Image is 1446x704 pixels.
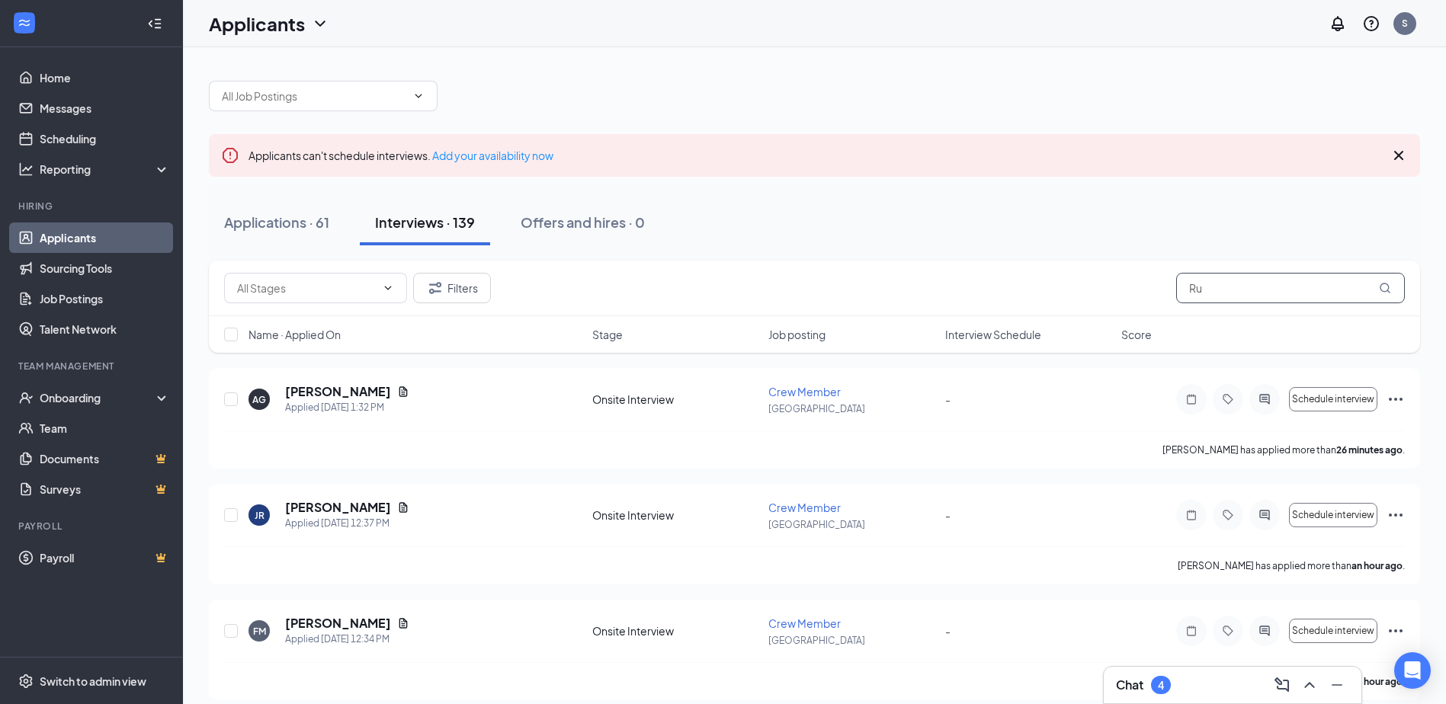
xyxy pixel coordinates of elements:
[237,280,376,296] input: All Stages
[252,393,266,406] div: AG
[1292,626,1374,636] span: Schedule interview
[1387,506,1405,524] svg: Ellipses
[1325,673,1349,697] button: Minimize
[40,314,170,344] a: Talent Network
[768,616,841,630] span: Crew Member
[40,123,170,154] a: Scheduling
[1178,559,1405,572] p: [PERSON_NAME] has applied more than .
[285,615,391,632] h5: [PERSON_NAME]
[1255,625,1274,637] svg: ActiveChat
[285,400,409,415] div: Applied [DATE] 1:32 PM
[413,273,491,303] button: Filter Filters
[1219,393,1237,405] svg: Tag
[222,88,406,104] input: All Job Postings
[40,93,170,123] a: Messages
[18,162,34,177] svg: Analysis
[1351,676,1403,687] b: an hour ago
[1394,652,1431,689] div: Open Intercom Messenger
[1270,673,1294,697] button: ComposeMessage
[945,508,951,522] span: -
[521,213,645,232] div: Offers and hires · 0
[209,11,305,37] h1: Applicants
[1121,327,1152,342] span: Score
[768,385,841,398] span: Crew Member
[40,390,157,405] div: Onboarding
[248,149,553,162] span: Applicants can't schedule interviews.
[40,443,170,474] a: DocumentsCrown
[375,213,475,232] div: Interviews · 139
[1162,443,1405,456] p: [PERSON_NAME] has applied more than .
[1219,509,1237,521] svg: Tag
[1289,503,1377,527] button: Schedule interview
[382,282,394,294] svg: ChevronDown
[40,253,170,283] a: Sourcing Tools
[17,15,32,30] svg: WorkstreamLogo
[40,62,170,93] a: Home
[285,516,409,531] div: Applied [DATE] 12:37 PM
[397,501,409,514] svg: Document
[432,149,553,162] a: Add your availability now
[768,501,841,514] span: Crew Member
[1402,17,1408,30] div: S
[1328,676,1346,694] svg: Minimize
[18,674,34,689] svg: Settings
[1255,509,1274,521] svg: ActiveChat
[1289,387,1377,411] button: Schedule interview
[945,327,1041,342] span: Interview Schedule
[592,507,759,523] div: Onsite Interview
[1292,510,1374,520] span: Schedule interview
[768,327,826,342] span: Job posting
[18,360,167,373] div: Team Management
[1379,282,1391,294] svg: MagnifyingGlass
[224,213,329,232] div: Applications · 61
[40,413,170,443] a: Team
[1176,273,1405,303] input: Search in interviews
[1390,146,1408,165] svg: Cross
[18,200,167,213] div: Hiring
[1292,394,1374,405] span: Schedule interview
[1273,676,1291,694] svg: ComposeMessage
[253,625,266,638] div: FM
[1387,390,1405,408] svg: Ellipses
[1219,625,1237,637] svg: Tag
[592,327,623,342] span: Stage
[412,90,425,102] svg: ChevronDown
[40,474,170,504] a: SurveysCrown
[1351,560,1403,571] b: an hour ago
[40,162,171,177] div: Reporting
[1182,625,1201,637] svg: Note
[1297,673,1322,697] button: ChevronUp
[147,16,162,31] svg: Collapse
[945,392,951,406] span: -
[397,617,409,629] svg: Document
[768,518,935,531] p: [GEOGRAPHIC_DATA]
[1362,14,1380,33] svg: QuestionInfo
[397,386,409,398] svg: Document
[592,392,759,407] div: Onsite Interview
[1300,676,1319,694] svg: ChevronUp
[18,390,34,405] svg: UserCheck
[285,632,409,647] div: Applied [DATE] 12:34 PM
[40,674,146,689] div: Switch to admin view
[768,402,935,415] p: [GEOGRAPHIC_DATA]
[248,327,341,342] span: Name · Applied On
[311,14,329,33] svg: ChevronDown
[426,279,444,297] svg: Filter
[18,520,167,533] div: Payroll
[1387,622,1405,640] svg: Ellipses
[1182,509,1201,521] svg: Note
[40,542,170,573] a: PayrollCrown
[40,222,170,253] a: Applicants
[221,146,239,165] svg: Error
[1336,444,1403,456] b: 26 minutes ago
[1158,679,1164,692] div: 4
[40,283,170,314] a: Job Postings
[285,383,391,400] h5: [PERSON_NAME]
[285,499,391,516] h5: [PERSON_NAME]
[1329,14,1347,33] svg: Notifications
[945,624,951,638] span: -
[1255,393,1274,405] svg: ActiveChat
[255,509,265,522] div: JR
[592,623,759,638] div: Onsite Interview
[1116,677,1143,693] h3: Chat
